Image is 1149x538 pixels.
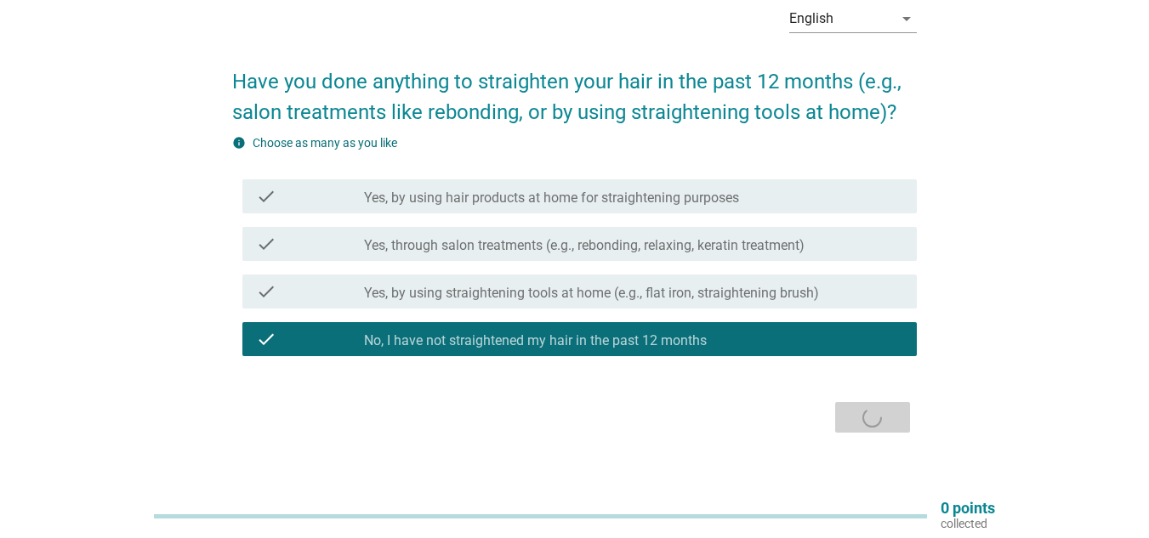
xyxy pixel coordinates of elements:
div: English [789,11,833,26]
label: Yes, by using hair products at home for straightening purposes [364,190,739,207]
label: Yes, by using straightening tools at home (e.g., flat iron, straightening brush) [364,285,819,302]
i: info [232,136,246,150]
p: 0 points [941,501,995,516]
label: Choose as many as you like [253,136,397,150]
label: No, I have not straightened my hair in the past 12 months [364,332,707,349]
i: arrow_drop_down [896,8,917,29]
p: collected [941,516,995,531]
i: check [256,234,276,254]
label: Yes, through salon treatments (e.g., rebonding, relaxing, keratin treatment) [364,237,805,254]
i: check [256,281,276,302]
h2: Have you done anything to straighten your hair in the past 12 months (e.g., salon treatments like... [232,49,917,127]
i: check [256,186,276,207]
i: check [256,329,276,349]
